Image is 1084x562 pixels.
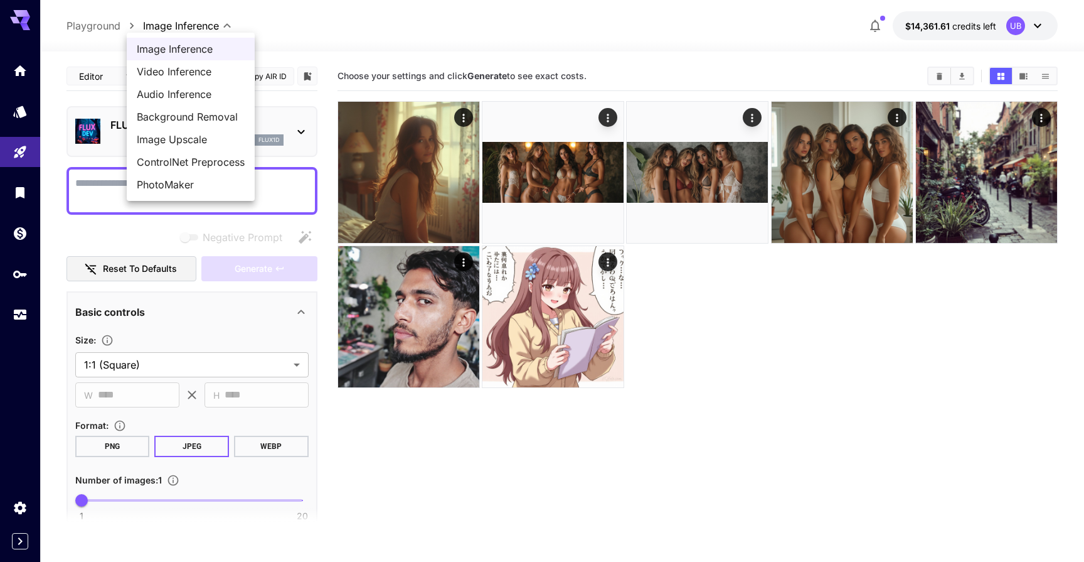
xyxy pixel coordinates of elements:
span: PhotoMaker [137,177,245,192]
span: Image Inference [137,41,245,57]
span: Video Inference [137,64,245,79]
span: Background Removal [137,109,245,124]
span: Audio Inference [137,87,245,102]
span: Image Upscale [137,132,245,147]
span: ControlNet Preprocess [137,154,245,170]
